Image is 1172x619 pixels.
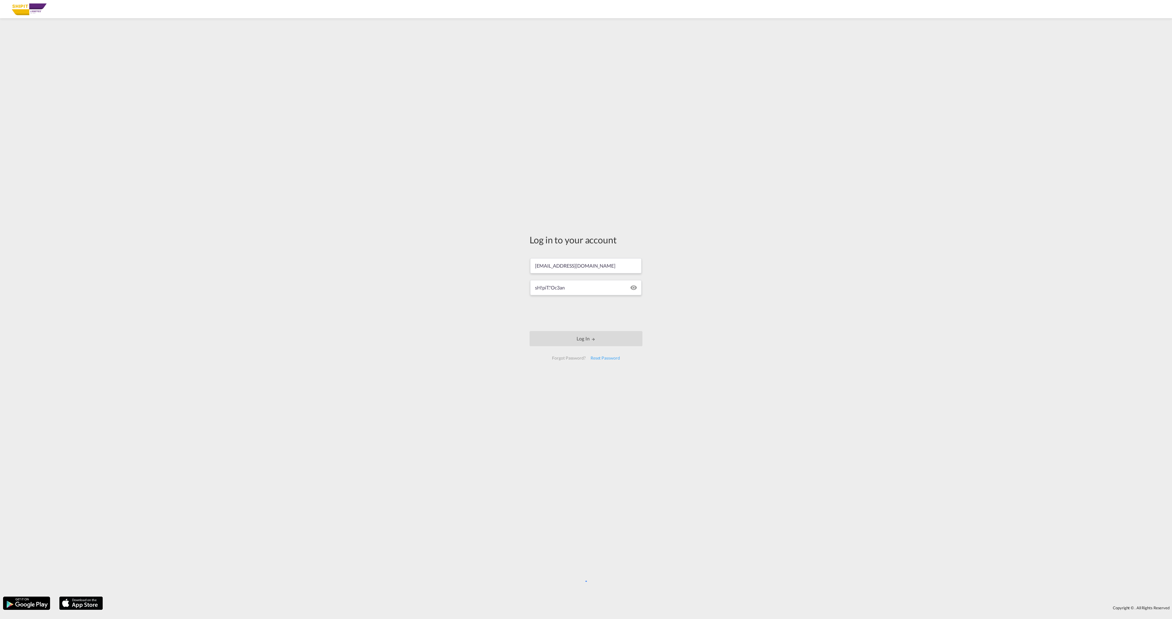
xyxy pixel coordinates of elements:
img: b70fe0906c5511ee9ba1a169c51233c0.png [9,2,50,16]
md-icon: icon-eye-off [630,284,637,291]
input: Password [530,280,642,295]
img: google.png [2,596,51,611]
div: Reset Password [588,353,622,364]
div: Copyright © . All Rights Reserved [106,603,1172,613]
button: LOGIN [530,331,642,346]
div: Forgot Password? [550,353,588,364]
img: apple.png [59,596,103,611]
div: Log in to your account [530,233,642,246]
iframe: reCAPTCHA [540,301,632,325]
input: Enter email/phone number [530,258,642,273]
